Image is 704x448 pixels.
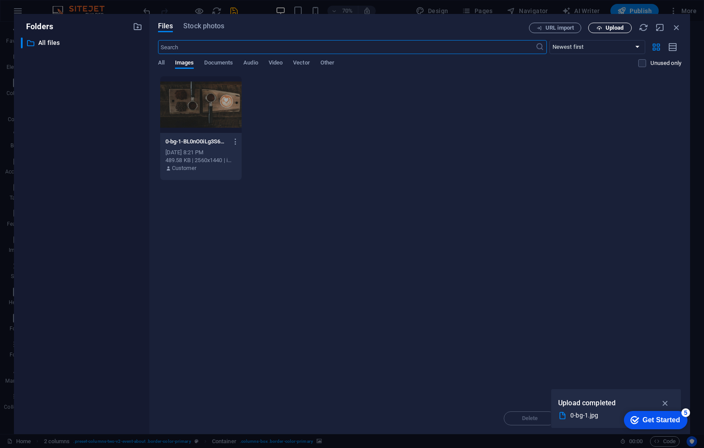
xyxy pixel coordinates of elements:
[606,25,623,31] span: Upload
[672,23,681,32] i: Close
[165,138,229,146] p: 0-bg-1-BL0nO0iLg3S6USgQ8hNB5Q.jpg
[175,58,194,70] span: Images
[320,58,334,70] span: Other
[639,23,648,32] i: Reload
[546,25,574,31] span: URL import
[529,23,581,33] button: URL import
[183,21,224,31] span: Stock photos
[243,58,258,70] span: Audio
[26,10,63,17] div: Get Started
[293,58,310,70] span: Vector
[204,58,233,70] span: Documents
[21,37,23,48] div: ​
[158,21,173,31] span: Files
[558,397,616,409] p: Upload completed
[64,2,73,10] div: 5
[133,22,142,31] i: Create new folder
[21,21,53,32] p: Folders
[38,38,126,48] p: All files
[165,149,236,156] div: [DATE] 8:21 PM
[7,4,71,23] div: Get Started 5 items remaining, 0% complete
[158,40,536,54] input: Search
[588,23,632,33] button: Upload
[650,59,681,67] p: Displays only files that are not in use on the website. Files added during this session can still...
[158,58,165,70] span: All
[165,156,236,164] div: 489.58 KB | 2560x1440 | image/jpeg
[172,164,196,172] p: Customer
[655,23,665,32] i: Minimize
[570,411,655,421] div: 0-bg-1.jpg
[269,58,283,70] span: Video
